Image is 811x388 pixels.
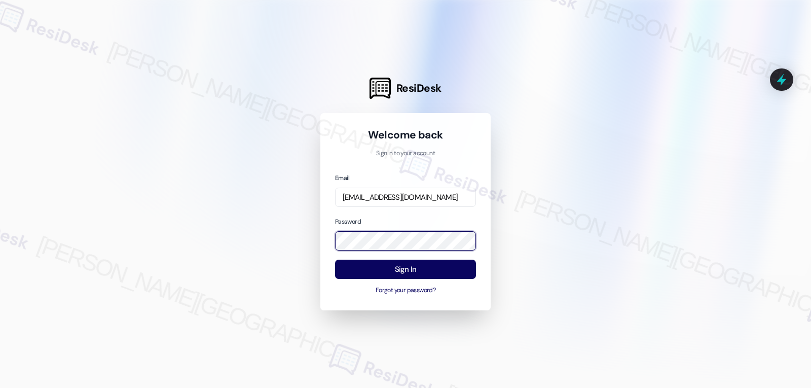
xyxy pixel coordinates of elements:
label: Email [335,174,349,182]
button: Sign In [335,260,476,279]
button: Forgot your password? [335,286,476,295]
span: ResiDesk [396,81,441,95]
p: Sign in to your account [335,149,476,158]
label: Password [335,218,361,226]
h1: Welcome back [335,128,476,142]
img: ResiDesk Logo [370,78,391,99]
input: name@example.com [335,188,476,207]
